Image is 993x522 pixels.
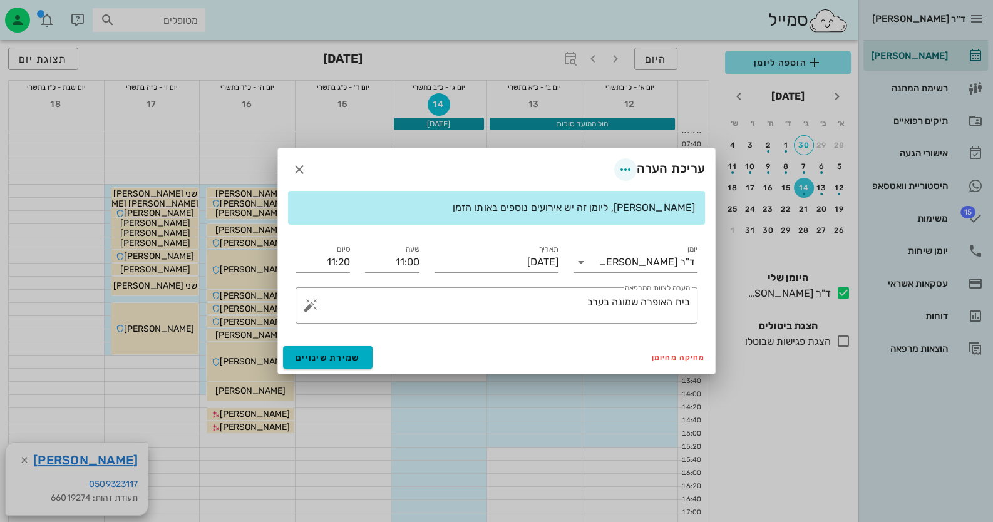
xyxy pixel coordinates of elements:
button: שמירת שינויים [283,346,373,369]
label: הערה לצוות המרפאה [625,284,690,293]
label: שעה [406,245,420,254]
label: סיום [337,245,350,254]
label: יומן [687,245,698,254]
div: עריכת הערה [614,158,706,181]
div: יומןד"ר [PERSON_NAME] [574,252,697,272]
label: תאריך [539,245,559,254]
span: [PERSON_NAME], ליומן זה יש אירועים נוספים באותו הזמן [453,202,695,213]
span: שמירת שינויים [296,352,360,363]
span: מחיקה מהיומן [652,353,705,362]
div: ד"ר [PERSON_NAME] [599,257,695,268]
button: מחיקה מהיומן [647,349,710,366]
